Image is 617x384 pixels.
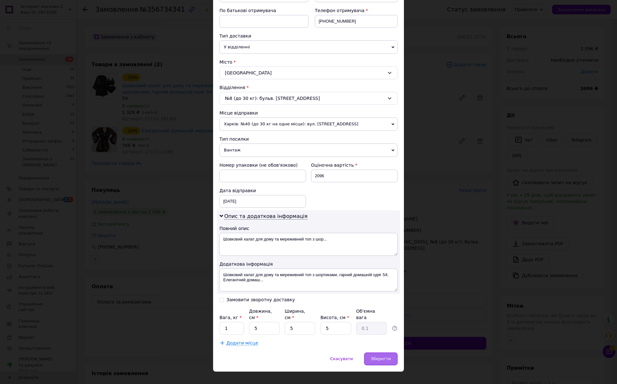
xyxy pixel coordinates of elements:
div: Дата відправки [219,187,306,194]
span: Місце відправки [219,110,258,115]
span: Харків: №40 (до 30 кг на одне місце): вул. [STREET_ADDRESS] [219,117,398,131]
span: Зберегти [371,356,391,361]
span: Тип доставки [219,33,251,38]
label: Довжина, см [249,309,272,320]
div: Місто [219,59,398,65]
span: Додати місце [226,340,258,346]
span: Тип посилки [219,136,249,142]
span: Опис та додаткова інформація [224,213,308,220]
div: Додаткова інформація [219,261,398,267]
textarea: Шовковий халат для дому та мереживний топ з шор... [219,233,398,256]
div: Замовити зворотну доставку [226,297,295,303]
label: Вага, кг [219,315,242,320]
div: [GEOGRAPHIC_DATA] [219,66,398,79]
textarea: Шовковий халат для дому та мереживний топ з шортиками, гарний домашній одяг 54; Елегантний домаш... [219,269,398,291]
span: Вантаж [219,143,398,157]
div: Номер упаковки (не обов'язково) [219,162,306,168]
span: У відділенні [219,40,398,54]
label: Висота, см [320,315,349,320]
div: №8 (до 30 кг): бульв. [STREET_ADDRESS] [219,92,398,105]
input: +380 [315,15,398,28]
label: Ширина, см [285,309,305,320]
div: Об'ємна вага [356,308,387,321]
span: Скасувати [330,356,353,361]
div: Оціночна вартість [311,162,398,168]
span: По батькові отримувача [219,8,276,13]
div: Повний опис [219,225,398,232]
div: Відділення [219,84,398,91]
span: Телефон отримувача [315,8,364,13]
